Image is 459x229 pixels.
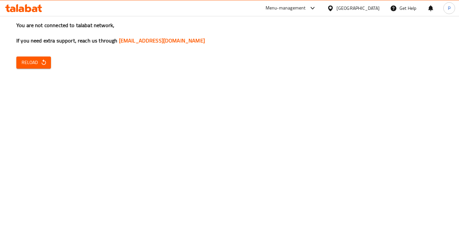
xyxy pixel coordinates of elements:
[266,4,306,12] div: Menu-management
[119,36,205,45] a: [EMAIL_ADDRESS][DOMAIN_NAME]
[16,57,51,69] button: Reload
[448,5,451,12] span: P
[22,58,46,67] span: Reload
[336,5,380,12] div: [GEOGRAPHIC_DATA]
[16,22,443,44] h3: You are not connected to talabat network, If you need extra support, reach us through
